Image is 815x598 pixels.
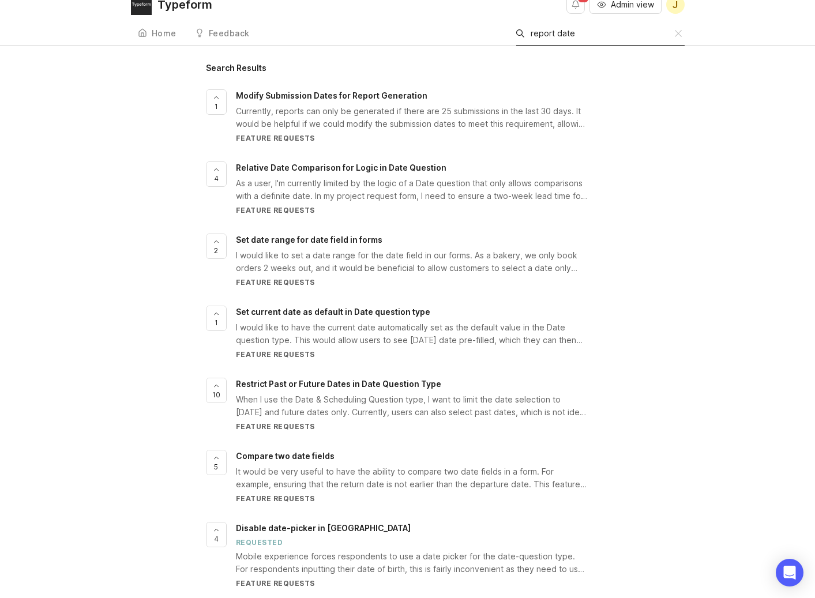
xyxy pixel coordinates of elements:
[206,522,227,547] button: 4
[236,451,335,461] span: Compare two date fields
[236,105,589,130] div: Currently, reports can only be generated if there are 25 submissions in the last 30 days. It woul...
[236,522,610,588] a: Disable date-picker in [GEOGRAPHIC_DATA]requestedMobile experience forces respondents to use a da...
[236,249,589,274] div: I would like to set a date range for the date field in our forms. As a bakery, we only book order...
[206,306,227,331] button: 1
[236,235,382,245] span: Set date range for date field in forms
[215,101,218,111] span: 1
[236,205,589,215] div: Feature Requests
[236,234,610,287] a: Set date range for date field in formsI would like to set a date range for the date field in our ...
[236,422,589,431] div: Feature Requests
[236,349,589,359] div: Feature Requests
[215,318,218,328] span: 1
[236,161,610,215] a: Relative Date Comparison for Logic in Date QuestionAs a user, I'm currently limited by the logic ...
[236,89,610,143] a: Modify Submission Dates for Report GenerationCurrently, reports can only be generated if there ar...
[206,450,227,475] button: 5
[236,378,610,431] a: Restrict Past or Future Dates in Date Question TypeWhen I use the Date & Scheduling Question type...
[236,465,589,491] div: It would be very useful to have the ability to compare two date fields in a form. For example, en...
[236,277,589,287] div: Feature Requests
[188,22,257,46] a: Feedback
[236,393,589,419] div: When I use the Date & Scheduling Question type, I want to limit the date selection to [DATE] and ...
[236,177,589,202] div: As a user, I'm currently limited by the logic of a Date question that only allows comparisons wit...
[214,174,219,183] span: 4
[214,246,218,255] span: 2
[236,379,441,389] span: Restrict Past or Future Dates in Date Question Type
[236,537,283,547] div: requested
[236,523,411,533] span: Disable date-picker in [GEOGRAPHIC_DATA]
[236,91,427,100] span: Modify Submission Dates for Report Generation
[236,307,430,317] span: Set current date as default in Date question type
[206,378,227,403] button: 10
[206,161,227,187] button: 4
[236,321,589,347] div: I would like to have the current date automatically set as the default value in the Date question...
[236,306,610,359] a: Set current date as default in Date question typeI would like to have the current date automatica...
[776,559,803,586] div: Open Intercom Messenger
[236,450,610,503] a: Compare two date fieldsIt would be very useful to have the ability to compare two date fields in ...
[206,64,610,72] h1: Search Results
[214,462,218,472] span: 5
[214,534,219,544] span: 4
[206,89,227,115] button: 1
[236,550,589,576] div: Mobile experience forces respondents to use a date picker for the date-question type. For respond...
[206,234,227,259] button: 2
[131,22,183,46] a: Home
[212,390,220,400] span: 10
[152,29,176,37] div: Home
[236,578,589,588] div: Feature Requests
[236,163,446,172] span: Relative Date Comparison for Logic in Date Question
[236,133,589,143] div: Feature Requests
[236,494,589,503] div: Feature Requests
[209,29,250,37] div: Feedback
